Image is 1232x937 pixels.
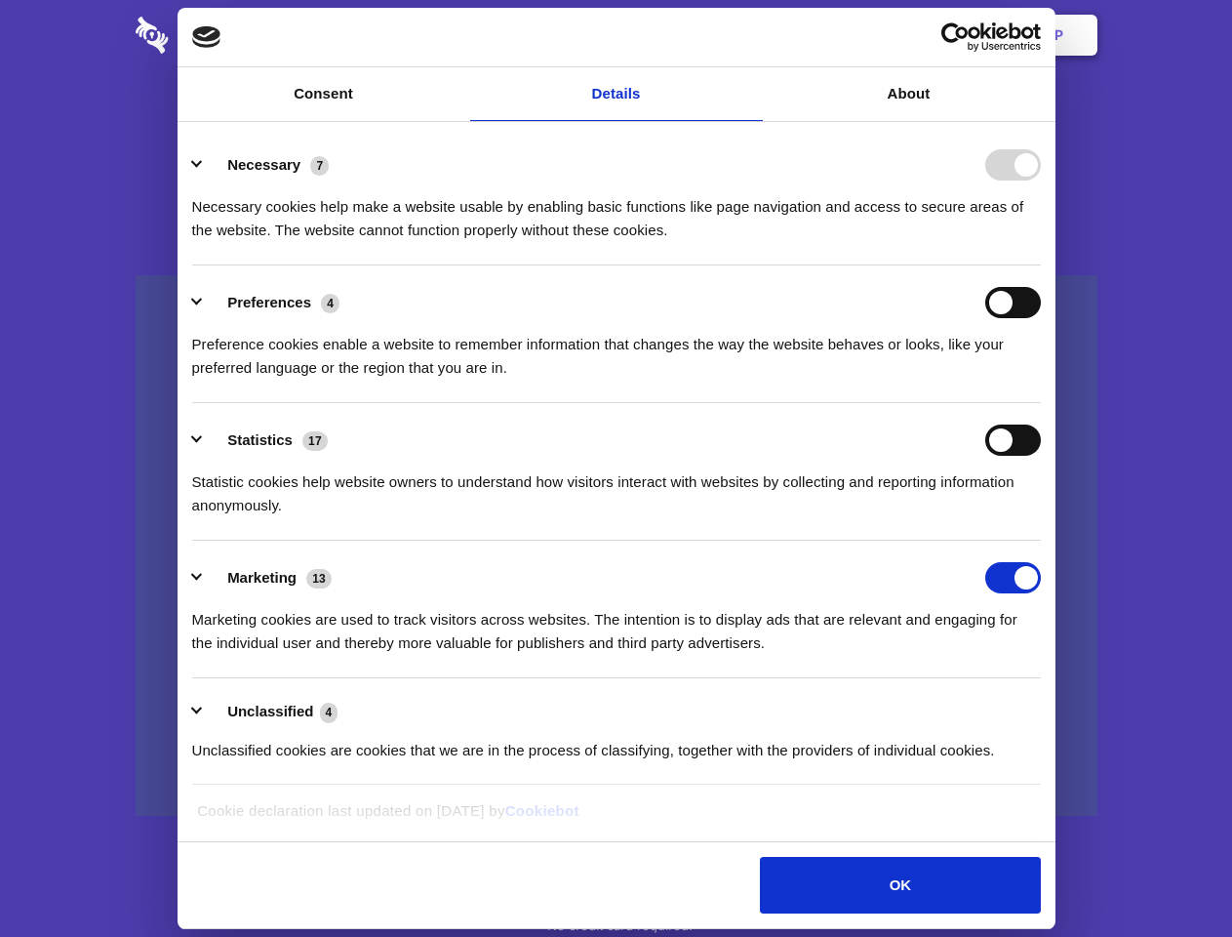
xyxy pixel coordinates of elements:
a: Usercentrics Cookiebot - opens in a new window [870,22,1041,52]
span: 17 [302,431,328,451]
label: Marketing [227,569,297,586]
label: Statistics [227,431,293,448]
img: logo-wordmark-white-trans-d4663122ce5f474addd5e946df7df03e33cb6a1c49d2221995e7729f52c070b2.svg [136,17,302,54]
label: Necessary [227,156,300,173]
div: Statistic cookies help website owners to understand how visitors interact with websites by collec... [192,456,1041,517]
div: Marketing cookies are used to track visitors across websites. The intention is to display ads tha... [192,593,1041,655]
a: Contact [791,5,881,65]
div: Preference cookies enable a website to remember information that changes the way the website beha... [192,318,1041,380]
a: Details [470,67,763,121]
span: 4 [321,294,339,313]
a: Login [885,5,970,65]
h1: Eliminate Slack Data Loss. [136,88,1097,158]
button: Marketing (13) [192,562,344,593]
button: Statistics (17) [192,425,340,456]
div: Necessary cookies help make a website usable by enabling basic functions like page navigation and... [192,181,1041,242]
button: Unclassified (4) [192,700,350,724]
button: Necessary (7) [192,149,341,181]
iframe: Drift Widget Chat Controller [1134,839,1209,914]
div: Unclassified cookies are cookies that we are in the process of classifying, together with the pro... [192,724,1041,762]
button: OK [760,857,1040,914]
span: 4 [320,703,338,722]
span: 13 [306,569,332,589]
img: logo [192,26,221,48]
a: Pricing [573,5,657,65]
div: Cookie declaration last updated on [DATE] by [182,799,1050,837]
a: Wistia video thumbnail [136,275,1097,817]
span: 7 [310,156,329,176]
h4: Auto-redaction of sensitive data, encrypted data sharing and self-destructing private chats. Shar... [136,178,1097,242]
label: Preferences [227,294,311,310]
a: Cookiebot [505,802,579,819]
button: Preferences (4) [192,287,352,318]
a: Consent [178,67,470,121]
a: About [763,67,1055,121]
